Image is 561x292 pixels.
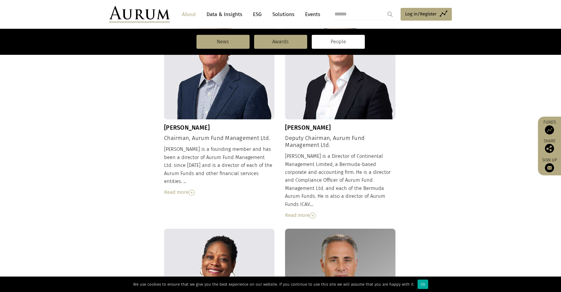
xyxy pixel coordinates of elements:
h3: [PERSON_NAME] [164,124,274,131]
div: [PERSON_NAME] is a Director of Continental Management Limited, a Bermuda-based corporate and acco... [285,152,395,219]
span: Log in/Register [405,10,437,18]
img: Sign up to our newsletter [545,163,554,172]
img: Access Funds [545,125,554,134]
h4: Chairman, Aurum Fund Management Ltd. [164,135,274,142]
a: About [179,9,199,20]
a: Events [302,9,320,20]
div: [PERSON_NAME] is a founding member and has been a director of Aurum Fund Management Ltd. since [D... [164,145,274,196]
a: Log in/Register [401,8,452,21]
input: Submit [384,8,396,20]
h4: Deputy Chairman, Aurum Fund Management Ltd. [285,135,395,149]
div: Read more [285,211,395,219]
a: Awards [254,35,307,49]
div: Share [541,139,558,153]
div: Read more [164,188,274,196]
h3: [PERSON_NAME] [285,124,395,131]
a: News [197,35,250,49]
a: ESG [250,9,265,20]
img: Share this post [545,144,554,153]
img: Read More [310,213,316,219]
a: Solutions [269,9,297,20]
a: People [312,35,365,49]
img: Read More [189,190,195,196]
div: Ok [418,280,428,289]
a: Funds [541,120,558,134]
a: Sign up [541,158,558,172]
a: Data & Insights [203,9,245,20]
img: Aurum [109,6,170,22]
